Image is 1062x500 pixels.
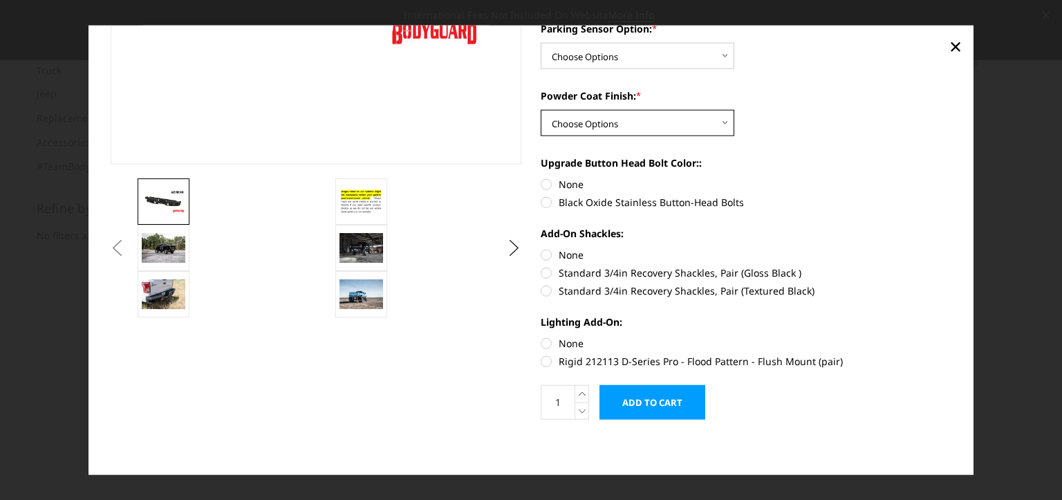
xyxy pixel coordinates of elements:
[949,31,962,61] span: ×
[541,336,952,351] label: None
[541,248,952,262] label: None
[339,187,383,216] img: A2 Series - Rear Bumper
[142,233,185,262] img: A2 Series - Rear Bumper
[541,177,952,192] label: None
[339,279,383,308] img: A2 Series - Rear Bumper
[541,266,952,280] label: Standard 3/4in Recovery Shackles, Pair (Gloss Black )
[599,385,705,420] input: Add to Cart
[541,89,952,103] label: Powder Coat Finish:
[541,195,952,210] label: Black Oxide Stainless Button-Head Bolts
[541,284,952,298] label: Standard 3/4in Recovery Shackles, Pair (Textured Black)
[541,156,952,170] label: Upgrade Button Head Bolt Color::
[541,226,952,241] label: Add-On Shackles:
[541,354,952,369] label: Rigid 212113 D-Series Pro - Flood Pattern - Flush Mount (pair)
[107,237,128,258] button: Previous
[541,21,952,36] label: Parking Sensor Option:
[142,279,185,308] img: A2 Series - Rear Bumper
[504,237,525,258] button: Next
[944,35,967,57] a: Close
[142,189,185,213] img: A2 Series - Rear Bumper
[339,233,383,262] img: A2 Series - Rear Bumper
[541,315,952,329] label: Lighting Add-On:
